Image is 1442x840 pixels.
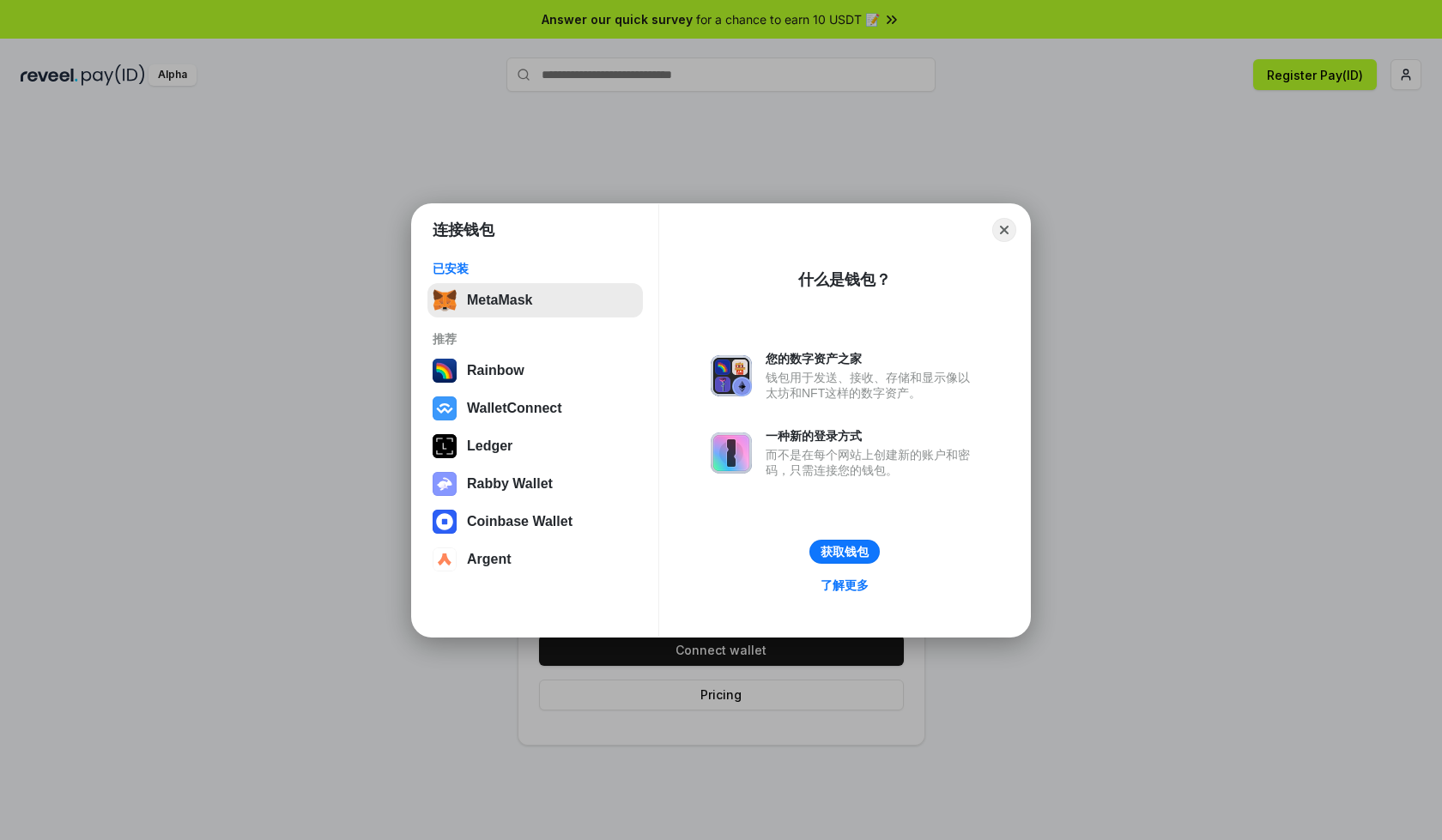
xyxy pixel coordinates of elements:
[427,391,643,426] button: WalletConnect
[766,428,978,444] div: 一种新的登录方式
[427,505,643,539] button: Coinbase Wallet
[433,434,457,458] img: svg+xml,%3Csvg%20xmlns%3D%22http%3A%2F%2Fwww.w3.org%2F2000%2Fsvg%22%20width%3D%2228%22%20height%3...
[810,574,879,596] a: 了解更多
[766,447,978,478] div: 而不是在每个网站上创建新的账户和密码，只需连接您的钱包。
[433,261,638,276] div: 已安装
[467,363,524,378] div: Rainbow
[433,396,457,420] img: svg+xml,%3Csvg%20width%3D%2228%22%20height%3D%2228%22%20viewBox%3D%220%200%2028%2028%22%20fill%3D...
[433,547,457,571] img: svg+xml,%3Csvg%20width%3D%2228%22%20height%3D%2228%22%20viewBox%3D%220%200%2028%2028%22%20fill%3D...
[433,288,457,312] img: svg+xml,%3Csvg%20fill%3D%22none%22%20height%3D%2233%22%20viewBox%3D%220%200%2035%2033%22%20width%...
[427,429,643,463] button: Ledger
[467,552,512,567] div: Argent
[467,293,532,308] div: MetaMask
[467,438,512,454] div: Ledger
[467,476,553,492] div: Rabby Wallet
[821,577,869,593] div: 了解更多
[427,354,643,388] button: Rainbow
[433,220,494,240] h1: 连接钱包
[467,401,562,416] div: WalletConnect
[992,218,1016,242] button: Close
[711,432,752,474] img: svg+xml,%3Csvg%20xmlns%3D%22http%3A%2F%2Fwww.w3.org%2F2000%2Fsvg%22%20fill%3D%22none%22%20viewBox...
[427,283,643,317] button: MetaMask
[433,359,457,383] img: svg+xml,%3Csvg%20width%3D%22120%22%20height%3D%22120%22%20viewBox%3D%220%200%20120%20120%22%20fil...
[766,370,978,401] div: 钱包用于发送、接收、存储和显示像以太坊和NFT这样的数字资产。
[433,331,638,347] div: 推荐
[766,351,978,366] div: 您的数字资产之家
[427,467,643,501] button: Rabby Wallet
[798,269,891,290] div: 什么是钱包？
[821,544,869,559] div: 获取钱包
[711,355,752,396] img: svg+xml,%3Csvg%20xmlns%3D%22http%3A%2F%2Fwww.w3.org%2F2000%2Fsvg%22%20fill%3D%22none%22%20viewBox...
[433,472,457,496] img: svg+xml,%3Csvg%20xmlns%3D%22http%3A%2F%2Fwww.w3.org%2F2000%2Fsvg%22%20fill%3D%22none%22%20viewBox...
[467,514,573,529] div: Coinbase Wallet
[809,540,880,564] button: 获取钱包
[427,542,643,577] button: Argent
[433,510,457,534] img: svg+xml,%3Csvg%20width%3D%2228%22%20height%3D%2228%22%20viewBox%3D%220%200%2028%2028%22%20fill%3D...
